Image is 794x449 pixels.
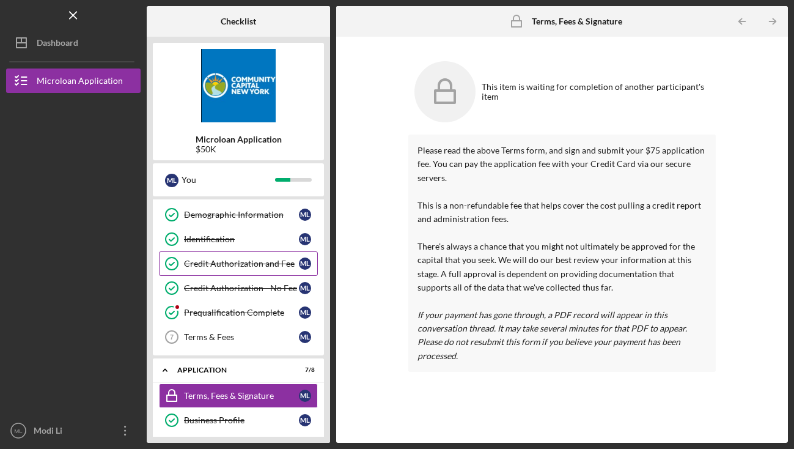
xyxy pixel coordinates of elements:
a: Prequalification CompleteML [159,300,318,325]
tspan: 7 [170,333,174,341]
div: $50K [196,144,282,154]
div: Credit Authorization and Fee [184,259,299,269]
div: Credit Authorization - No Fee [184,283,299,293]
text: ML [14,428,23,434]
div: M L [299,258,311,270]
div: Business Profile [184,415,299,425]
div: This item is waiting for completion of another participant's item [482,82,710,102]
div: Demographic Information [184,210,299,220]
div: Identification [184,234,299,244]
div: Terms & Fees [184,332,299,342]
a: IdentificationML [159,227,318,251]
p: Please read the above Terms form, and sign and submit your $75 application fee. You can pay the a... [417,144,707,363]
a: Demographic InformationML [159,202,318,227]
div: Terms, Fees & Signature [184,391,299,401]
div: 7 / 8 [293,366,315,374]
div: M L [299,390,311,402]
div: M L [299,306,311,319]
div: M L [165,174,178,187]
a: Credit Authorization - No FeeML [159,276,318,300]
button: MLModi Li [6,418,141,443]
div: M L [299,233,311,245]
div: M L [299,414,311,426]
div: Dashboard [37,31,78,58]
div: Prequalification Complete [184,308,299,317]
a: Terms, Fees & SignatureML [159,384,318,408]
div: M L [299,282,311,294]
button: Dashboard [6,31,141,55]
div: M L [299,331,311,343]
a: 7Terms & FeesML [159,325,318,349]
b: Terms, Fees & Signature [532,17,622,26]
div: Microloan Application [37,69,123,96]
button: Microloan Application [6,69,141,93]
em: If your payment has gone through, a PDF record will appear in this conversation thread. It may ta... [417,310,687,361]
a: Credit Authorization and FeeML [159,251,318,276]
a: Business ProfileML [159,408,318,432]
div: M L [299,209,311,221]
b: Checklist [221,17,256,26]
img: Product logo [153,49,324,122]
b: Microloan Application [196,135,282,144]
div: Application [177,366,284,374]
div: Modi Li [31,418,110,446]
div: You [182,169,275,190]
